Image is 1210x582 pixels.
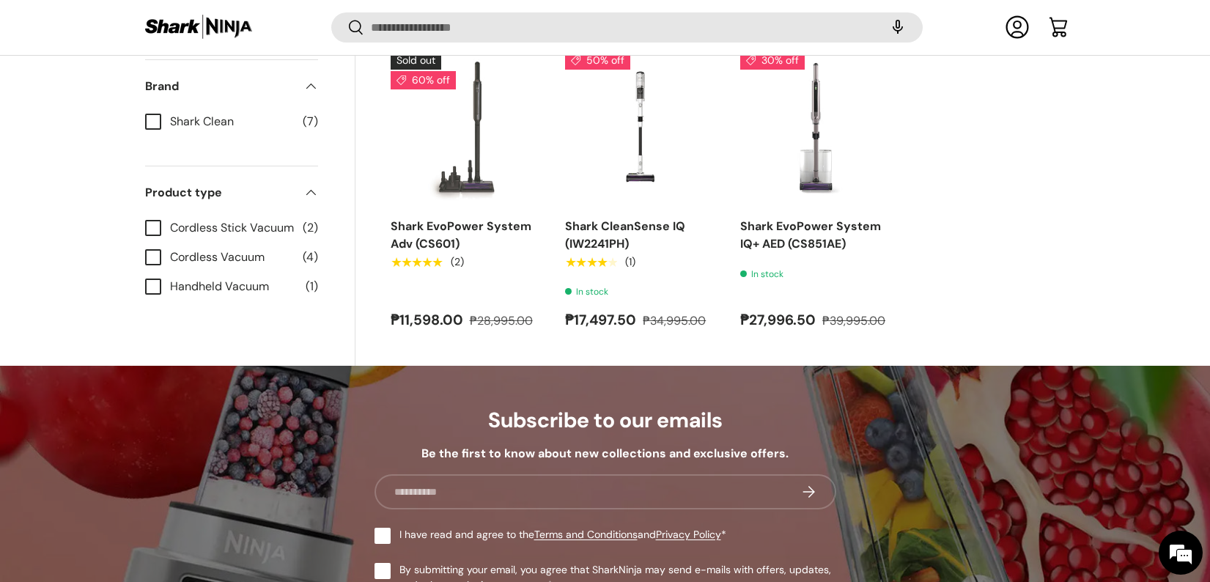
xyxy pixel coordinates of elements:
[145,78,295,95] span: Brand
[303,113,318,130] span: (7)
[375,445,836,463] p: Be the first to know about new collections and exclusive offers.
[144,13,254,42] img: Shark Ninja Philippines
[740,51,805,70] span: 30% off
[303,248,318,266] span: (4)
[391,51,542,203] a: Shark EvoPower System Adv (CS601)
[740,218,881,251] a: Shark EvoPower System IQ+ AED (CS851AE)
[391,218,531,251] a: Shark EvoPower System Adv (CS601)
[145,60,318,113] summary: Brand
[391,71,456,89] span: 60% off
[565,51,717,203] a: Shark CleanSense IQ (IW2241PH)
[170,248,294,266] span: Cordless Vacuum
[874,12,921,44] speech-search-button: Search by voice
[375,407,836,434] h2: Subscribe to our emails
[145,166,318,219] summary: Product type
[656,528,721,541] a: Privacy Policy
[306,278,318,295] span: (1)
[170,278,297,295] span: Handheld Vacuum
[391,51,441,70] span: Sold out
[399,527,726,542] span: I have read and agree to the and *
[740,51,892,203] a: Shark EvoPower System IQ+ AED (CS851AE)
[534,528,638,541] a: Terms and Conditions
[170,113,294,130] span: Shark Clean
[170,219,294,237] span: Cordless Stick Vacuum
[565,51,630,70] span: 50% off
[565,218,685,251] a: Shark CleanSense IQ (IW2241PH)
[303,219,318,237] span: (2)
[565,51,717,203] img: shark-kion-iw2241-full-view-shark-ninja-philippines
[145,184,295,202] span: Product type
